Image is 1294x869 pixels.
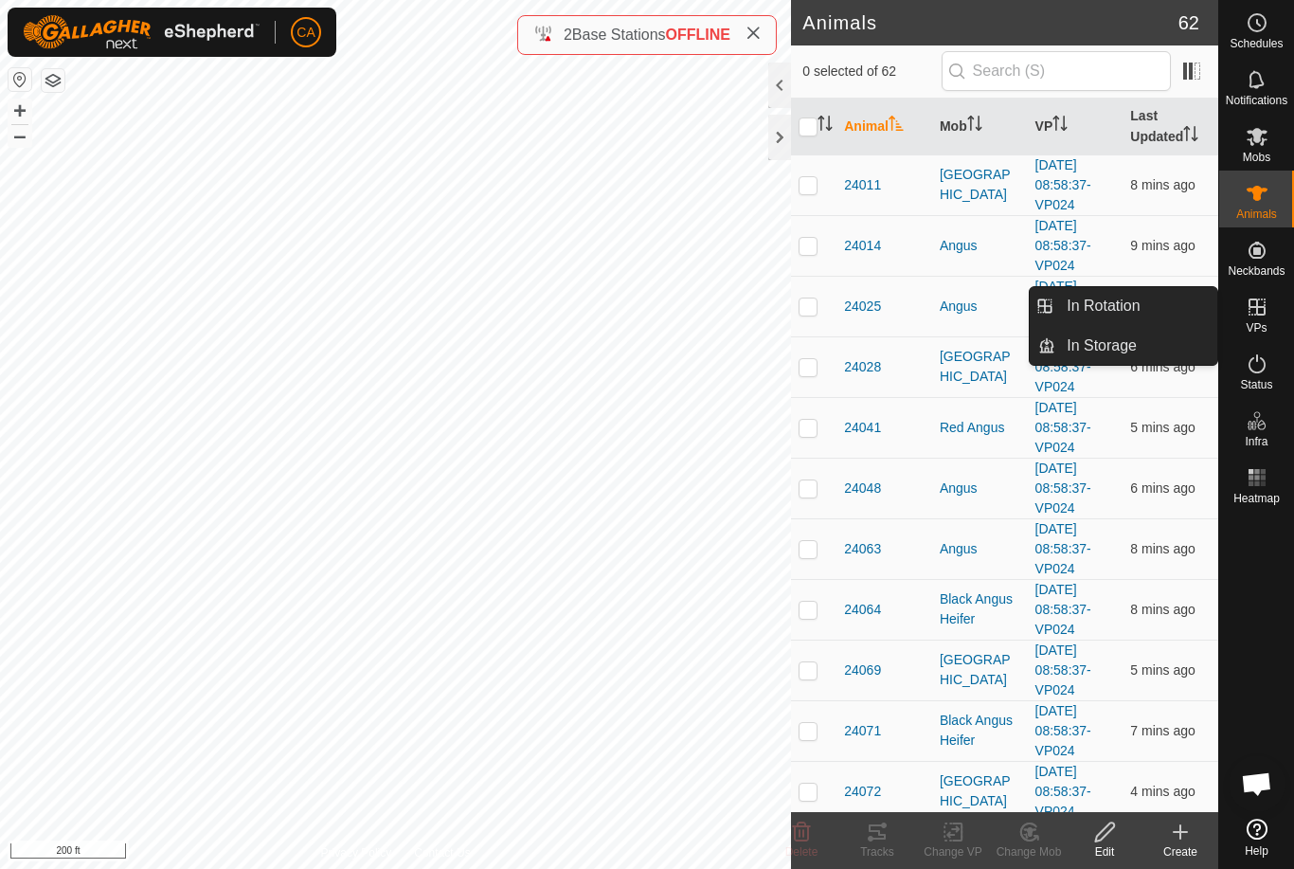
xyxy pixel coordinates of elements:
input: Search (S) [942,51,1171,91]
span: 2 Oct 2025 at 7:53 pm [1130,420,1195,435]
p-sorticon: Activate to sort [889,118,904,134]
span: Notifications [1226,95,1287,106]
p-sorticon: Activate to sort [1052,118,1068,134]
span: 24041 [844,418,881,438]
span: 24071 [844,721,881,741]
a: [DATE] 08:58:37-VP024 [1035,339,1091,394]
div: Angus [940,479,1020,498]
span: Schedules [1230,38,1283,49]
span: Base Stations [572,27,666,43]
span: 2 Oct 2025 at 7:52 pm [1130,480,1195,496]
a: [DATE] 08:58:37-VP024 [1035,218,1091,273]
div: Angus [940,539,1020,559]
span: 2 Oct 2025 at 7:51 pm [1130,723,1195,738]
a: [DATE] 08:58:37-VP024 [1035,461,1091,516]
span: 2 Oct 2025 at 7:49 pm [1130,238,1195,253]
a: Privacy Policy [321,844,392,861]
span: Mobs [1243,152,1270,163]
span: 2 [564,27,572,43]
span: 24072 [844,782,881,802]
button: Map Layers [42,69,64,92]
button: + [9,100,31,122]
span: In Rotation [1067,295,1140,317]
button: Reset Map [9,68,31,91]
span: 0 selected of 62 [802,62,941,81]
div: Tracks [839,843,915,860]
div: Edit [1067,843,1142,860]
a: In Storage [1055,327,1217,365]
button: – [9,124,31,147]
a: In Rotation [1055,287,1217,325]
p-sorticon: Activate to sort [967,118,982,134]
div: Black Angus Heifer [940,589,1020,629]
a: [DATE] 08:58:37-VP024 [1035,521,1091,576]
span: Neckbands [1228,265,1285,277]
div: Black Angus Heifer [940,711,1020,751]
div: Angus [940,297,1020,317]
p-sorticon: Activate to sort [818,118,833,134]
a: [DATE] 08:58:37-VP024 [1035,643,1091,697]
span: Delete [785,845,818,859]
li: In Rotation [1030,287,1217,325]
span: 24064 [844,600,881,620]
h2: Animals [802,11,1178,34]
span: 62 [1178,9,1199,37]
span: 24014 [844,236,881,256]
div: Angus [940,236,1020,256]
div: [GEOGRAPHIC_DATA] [940,771,1020,811]
span: Help [1245,845,1268,857]
span: 24011 [844,175,881,195]
span: 24028 [844,357,881,377]
th: Last Updated [1123,99,1218,155]
a: [DATE] 08:58:37-VP024 [1035,764,1091,819]
li: In Storage [1030,327,1217,365]
div: [GEOGRAPHIC_DATA] [940,650,1020,690]
span: Animals [1236,208,1277,220]
div: Change Mob [991,843,1067,860]
span: Infra [1245,436,1267,447]
a: [DATE] 08:58:37-VP024 [1035,157,1091,212]
span: OFFLINE [666,27,730,43]
th: VP [1028,99,1123,155]
span: In Storage [1067,335,1137,357]
span: 2 Oct 2025 at 7:54 pm [1130,784,1195,799]
span: VPs [1246,322,1267,334]
div: Red Angus [940,418,1020,438]
th: Mob [932,99,1028,155]
div: [GEOGRAPHIC_DATA] [940,347,1020,387]
img: Gallagher Logo [23,15,260,49]
a: [DATE] 08:58:37-VP024 [1035,400,1091,455]
span: 24048 [844,479,881,498]
span: 2 Oct 2025 at 7:52 pm [1130,359,1195,374]
span: 2 Oct 2025 at 7:53 pm [1130,662,1195,678]
a: [DATE] 08:58:37-VP024 [1035,279,1091,334]
a: Help [1219,811,1294,864]
span: 24063 [844,539,881,559]
p-sorticon: Activate to sort [1183,129,1198,144]
span: Heatmap [1233,493,1280,504]
div: Create [1142,843,1218,860]
a: Contact Us [414,844,470,861]
span: Status [1240,379,1272,390]
div: Change VP [915,843,991,860]
div: [GEOGRAPHIC_DATA] [940,165,1020,205]
span: 24025 [844,297,881,317]
a: [DATE] 08:58:37-VP024 [1035,582,1091,637]
span: 2 Oct 2025 at 7:50 pm [1130,177,1195,192]
th: Animal [836,99,932,155]
span: CA [297,23,315,43]
a: [DATE] 08:58:37-VP024 [1035,703,1091,758]
span: 2 Oct 2025 at 7:50 pm [1130,541,1195,556]
span: 24069 [844,661,881,680]
div: Open chat [1229,755,1285,812]
span: 2 Oct 2025 at 7:49 pm [1130,602,1195,617]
